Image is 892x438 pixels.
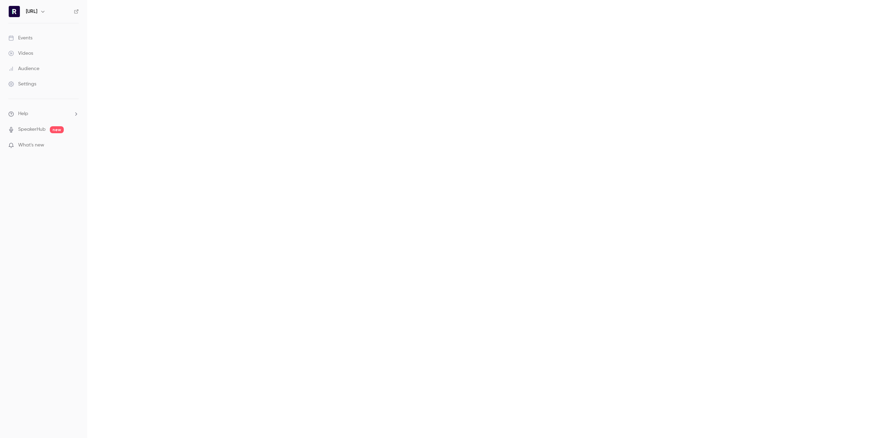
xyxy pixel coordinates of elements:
h6: [URL] [26,8,37,15]
span: What's new [18,142,44,149]
div: Videos [8,50,33,57]
span: Help [18,110,28,118]
a: SpeakerHub [18,126,46,133]
li: help-dropdown-opener [8,110,79,118]
div: Audience [8,65,39,72]
div: Events [8,35,32,41]
span: new [50,126,64,133]
div: Settings [8,81,36,88]
img: Runnr.ai [9,6,20,17]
